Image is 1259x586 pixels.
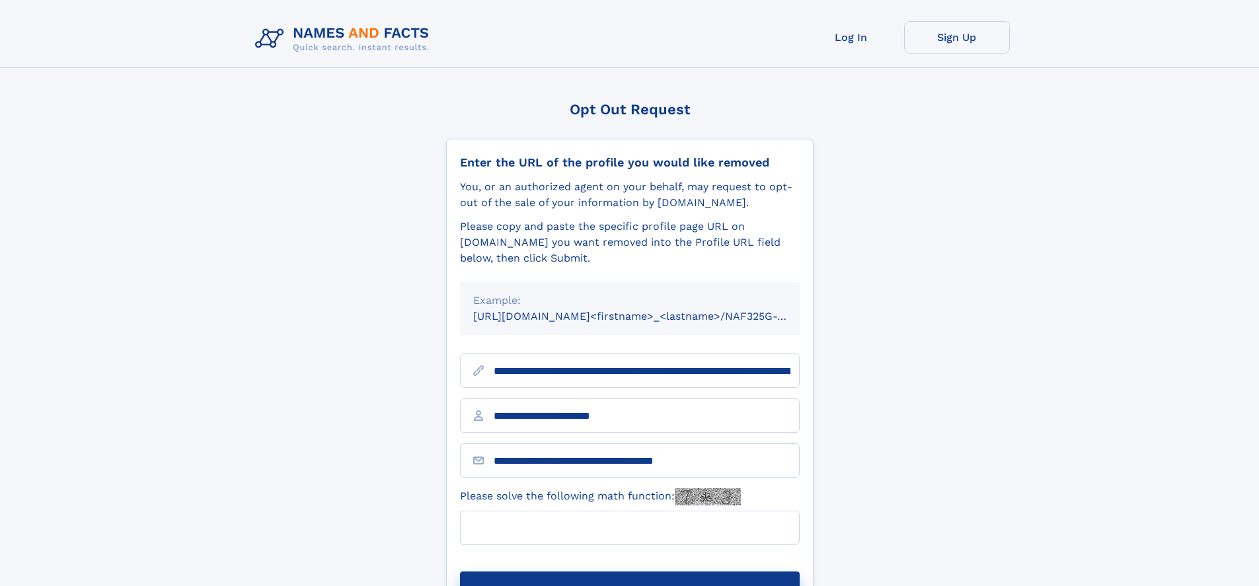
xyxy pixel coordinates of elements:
a: Sign Up [904,21,1010,54]
img: Logo Names and Facts [250,21,440,57]
div: You, or an authorized agent on your behalf, may request to opt-out of the sale of your informatio... [460,179,800,211]
a: Log In [798,21,904,54]
div: Enter the URL of the profile you would like removed [460,155,800,170]
label: Please solve the following math function: [460,488,741,505]
div: Opt Out Request [446,101,814,118]
div: Example: [473,293,786,309]
div: Please copy and paste the specific profile page URL on [DOMAIN_NAME] you want removed into the Pr... [460,219,800,266]
small: [URL][DOMAIN_NAME]<firstname>_<lastname>/NAF325G-xxxxxxxx [473,310,825,322]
